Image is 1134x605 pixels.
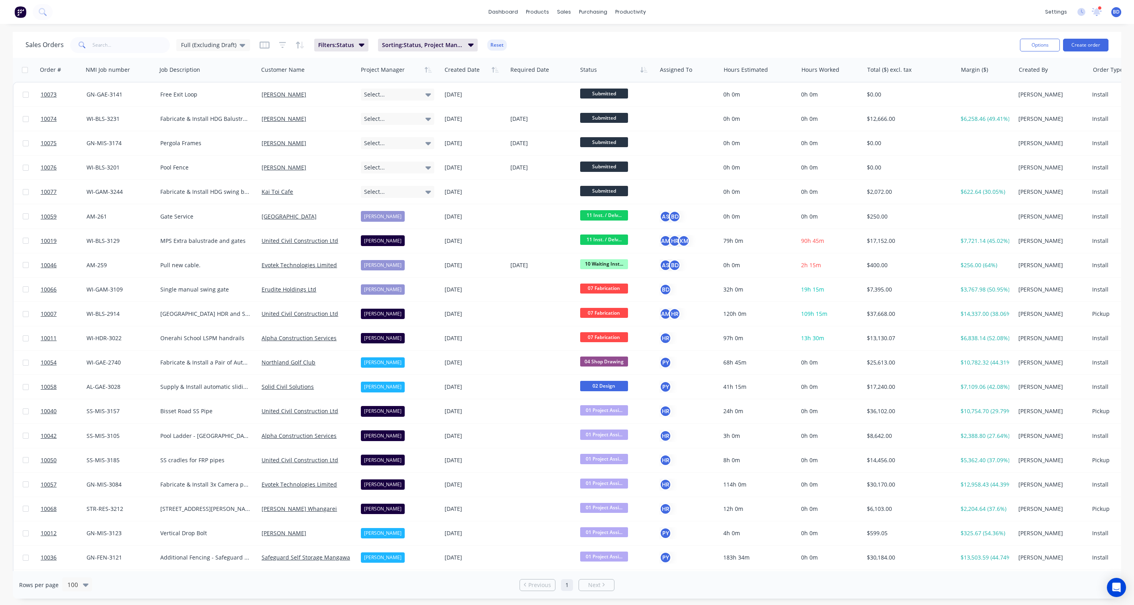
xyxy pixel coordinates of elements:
[723,115,791,123] div: 0h 0m
[660,235,690,247] button: AMHRKM
[445,286,504,294] div: [DATE]
[262,505,337,512] a: [PERSON_NAME] Whangarei
[867,66,912,74] div: Total ($) excl. tax
[801,188,818,195] span: 0h 0m
[867,91,950,99] div: $0.00
[867,359,950,367] div: $25,613.00
[160,432,250,440] div: Pool Ladder - [GEOGRAPHIC_DATA]
[41,424,87,448] a: 10042
[378,39,478,51] button: Sorting:Status, Project Manager, Created Date
[961,383,1010,391] div: $7,109.06 (42.08%)
[867,261,950,269] div: $400.00
[445,91,504,99] div: [DATE]
[159,66,200,74] div: Job Description
[669,211,681,223] div: BD
[41,407,57,415] span: 10040
[41,229,87,253] a: 10019
[41,473,87,497] a: 10057
[87,310,151,318] div: WI-BLS-2914
[361,357,405,368] div: [PERSON_NAME]
[723,139,791,147] div: 0h 0m
[41,326,87,350] a: 10011
[723,286,791,294] div: 32h 0m
[1063,39,1108,51] button: Create order
[1018,91,1083,99] div: [PERSON_NAME]
[580,284,628,294] span: 07 Fabrication
[1113,8,1120,16] span: BD
[160,139,250,147] div: Pergola Frames
[41,278,87,302] a: 10066
[41,91,57,99] span: 10073
[361,430,405,441] div: [PERSON_NAME]
[262,91,306,98] a: [PERSON_NAME]
[41,310,57,318] span: 10007
[580,210,628,220] span: 11 Inst. / Delv...
[41,302,87,326] a: 10007
[1018,310,1083,318] div: [PERSON_NAME]
[262,286,316,293] a: Erudite Holdings Ltd
[181,41,236,49] span: Full (Excluding Draft)
[160,407,250,415] div: Bisset Road SS Pipe
[867,286,950,294] div: $7,395.00
[580,430,628,439] span: 01 Project Assi...
[723,407,791,415] div: 24h 0m
[580,357,628,367] span: 04 Shop Drawing
[93,37,170,53] input: Search...
[961,432,1010,440] div: $2,388.80 (27.64%)
[801,286,824,293] span: 19h 15m
[867,164,950,171] div: $0.00
[1018,115,1083,123] div: [PERSON_NAME]
[1107,578,1126,597] div: Open Intercom Messenger
[580,66,597,74] div: Status
[1018,286,1083,294] div: [PERSON_NAME]
[262,456,338,464] a: United Civil Construction Ltd
[961,359,1010,367] div: $10,782.32 (44.31%)
[669,235,681,247] div: HR
[961,334,1010,342] div: $6,838.14 (52.08%)
[318,41,354,49] span: Filters: Status
[660,503,671,515] div: HR
[961,286,1010,294] div: $3,767.98 (50.95%)
[484,6,522,18] a: dashboard
[660,211,681,223] button: ASBD
[669,308,681,320] div: HR
[510,66,549,74] div: Required Date
[1018,383,1083,391] div: [PERSON_NAME]
[1018,359,1083,367] div: [PERSON_NAME]
[41,156,87,179] a: 10076
[1018,164,1083,171] div: [PERSON_NAME]
[160,359,250,367] div: Fabricate & Install a Pair of Automatic Solar Powered Swing Gates
[41,505,57,513] span: 10068
[262,115,306,122] a: [PERSON_NAME]
[801,334,824,342] span: 13h 30m
[261,66,305,74] div: Customer Name
[723,237,791,245] div: 79h 0m
[724,66,768,74] div: Hours Estimated
[361,406,405,416] div: [PERSON_NAME]
[160,164,250,171] div: Pool Fence
[801,261,821,269] span: 2h 15m
[723,91,791,99] div: 0h 0m
[801,115,818,122] span: 0h 0m
[580,332,628,342] span: 07 Fabrication
[1018,432,1083,440] div: [PERSON_NAME]
[41,546,87,570] a: 10036
[660,527,671,539] div: PY
[41,139,57,147] span: 10075
[160,188,250,196] div: Fabricate & Install HDG swing barrier for the Kai Toi Cafe
[867,334,950,342] div: $13,130.07
[262,383,314,390] a: Solid Civil Solutions
[262,529,306,537] a: [PERSON_NAME]
[867,139,950,147] div: $0.00
[87,139,151,147] div: GN-MIS-3174
[445,139,504,147] div: [DATE]
[361,66,405,74] div: Project Manager
[580,113,628,123] span: Submitted
[660,381,671,393] button: PY
[445,261,504,269] div: [DATE]
[660,284,671,296] button: BD
[445,66,480,74] div: Created Date
[961,115,1010,123] div: $6,258.46 (49.41%)
[41,213,57,221] span: 10059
